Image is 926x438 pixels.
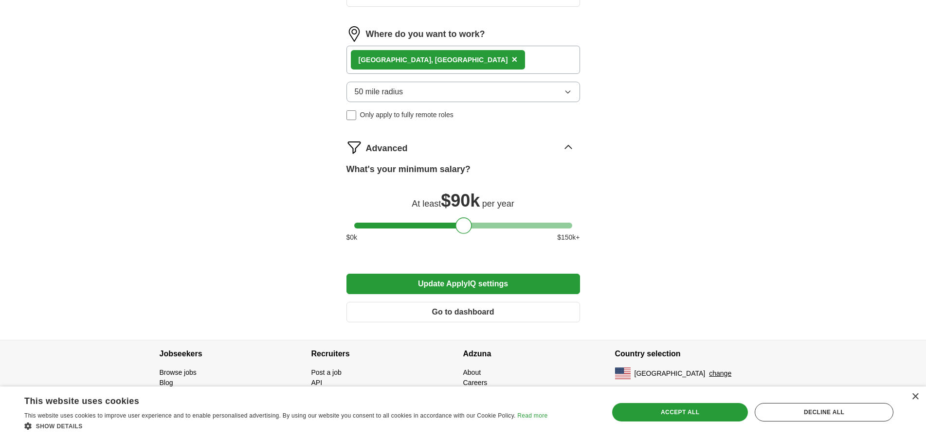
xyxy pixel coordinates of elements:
button: change [709,368,731,379]
span: × [511,54,517,65]
div: This website uses cookies [24,392,523,407]
a: Browse jobs [160,368,197,376]
div: [GEOGRAPHIC_DATA], [GEOGRAPHIC_DATA] [359,55,508,65]
a: Careers [463,379,488,386]
input: Only apply to fully remote roles [346,110,356,120]
a: Read more, opens a new window [517,412,547,419]
button: 50 mile radius [346,82,580,102]
h4: Country selection [615,340,767,368]
button: × [511,53,517,67]
div: Show details [24,421,547,431]
span: $ 0 k [346,232,358,243]
label: Where do you want to work? [366,28,485,41]
button: Go to dashboard [346,302,580,322]
span: At least [412,199,441,209]
label: What's your minimum salary? [346,163,471,176]
div: Close [911,393,919,401]
span: This website uses cookies to improve user experience and to enable personalised advertising. By u... [24,412,516,419]
a: API [311,379,323,386]
a: About [463,368,481,376]
a: Post a job [311,368,342,376]
span: $ 90k [441,191,480,210]
span: Advanced [366,142,408,155]
span: [GEOGRAPHIC_DATA] [635,368,706,379]
span: Only apply to fully remote roles [360,110,454,120]
div: Decline all [755,403,893,421]
div: Accept all [612,403,748,421]
img: location.png [346,26,362,42]
button: Update ApplyIQ settings [346,274,580,294]
a: Blog [160,379,173,386]
img: filter [346,140,362,155]
span: 50 mile radius [355,86,403,98]
img: US flag [615,368,631,379]
span: Show details [36,423,83,430]
span: $ 150 k+ [557,232,580,243]
span: per year [482,199,514,209]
